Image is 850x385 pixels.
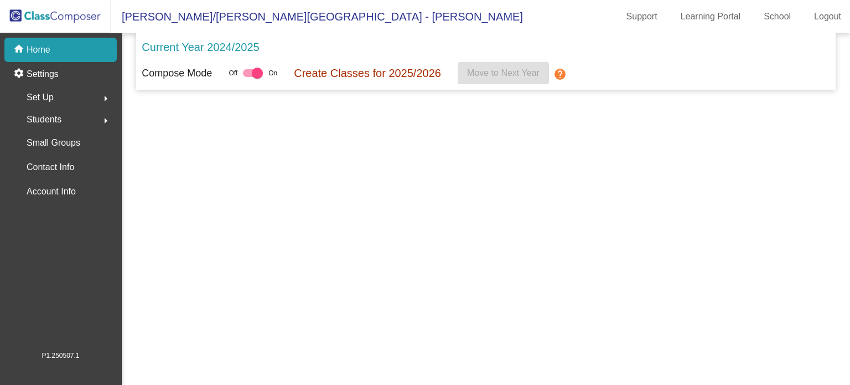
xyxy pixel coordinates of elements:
[27,112,61,127] span: Students
[99,92,112,105] mat-icon: arrow_right
[294,65,441,81] p: Create Classes for 2025/2026
[229,68,237,78] span: Off
[27,43,50,57] p: Home
[27,135,80,151] p: Small Groups
[27,68,59,81] p: Settings
[553,68,567,81] mat-icon: help
[142,39,259,55] p: Current Year 2024/2025
[13,43,27,57] mat-icon: home
[13,68,27,81] mat-icon: settings
[467,68,540,78] span: Move to Next Year
[27,90,54,105] span: Set Up
[268,68,277,78] span: On
[27,184,76,199] p: Account Info
[672,8,750,25] a: Learning Portal
[805,8,850,25] a: Logout
[27,160,74,175] p: Contact Info
[755,8,800,25] a: School
[99,114,112,127] mat-icon: arrow_right
[618,8,666,25] a: Support
[111,8,523,25] span: [PERSON_NAME]/[PERSON_NAME][GEOGRAPHIC_DATA] - [PERSON_NAME]
[142,66,212,81] p: Compose Mode
[458,62,549,84] button: Move to Next Year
